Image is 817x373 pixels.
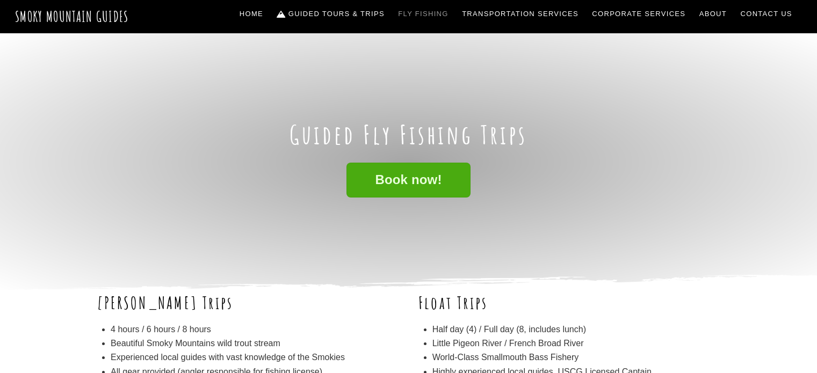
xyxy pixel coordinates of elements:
[273,3,389,25] a: Guided Tours & Trips
[588,3,690,25] a: Corporate Services
[235,3,267,25] a: Home
[375,174,442,186] span: Book now!
[695,3,731,25] a: About
[346,163,470,198] a: Book now!
[111,350,399,364] li: Experienced local guides with vast knowledge of the Smokies
[418,291,488,313] b: Float Trips
[111,337,399,350] li: Beautiful Smoky Mountains wild trout stream
[736,3,797,25] a: Contact Us
[458,3,582,25] a: Transportation Services
[394,3,453,25] a: Fly Fishing
[432,350,720,364] li: World-Class Smallmouth Bass Fishery
[97,291,234,313] b: [PERSON_NAME] Trips
[432,323,720,337] li: Half day (4) / Full day (8, includes lunch)
[97,119,720,150] h1: Guided Fly Fishing Trips
[15,8,129,25] a: Smoky Mountain Guides
[432,337,720,350] li: Little Pigeon River / French Broad River
[111,323,399,337] li: 4 hours / 6 hours / 8 hours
